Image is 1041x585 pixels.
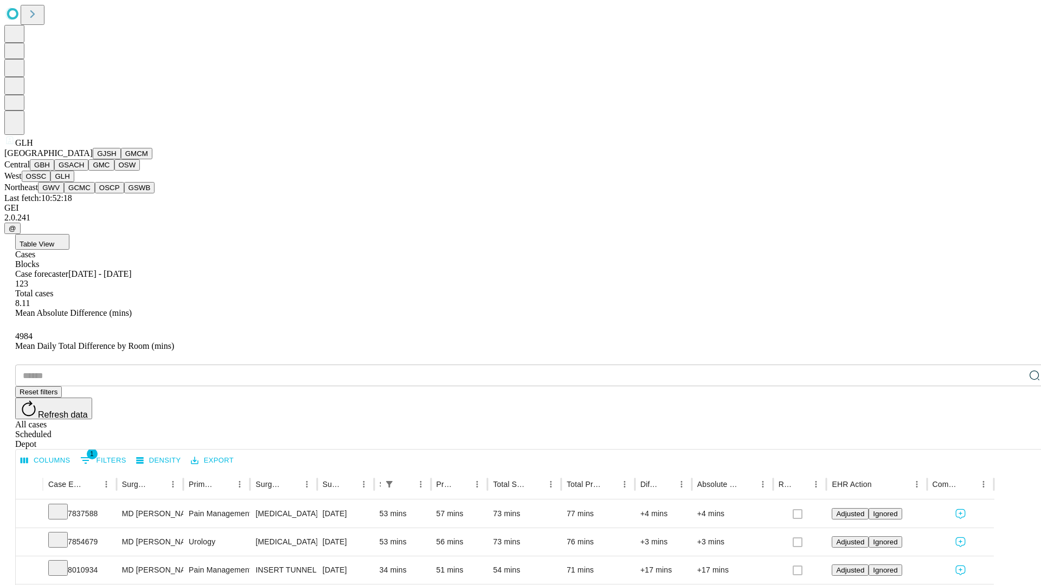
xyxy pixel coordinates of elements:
[48,556,111,584] div: 8010934
[133,452,184,469] button: Density
[976,477,991,492] button: Menu
[165,477,181,492] button: Menu
[436,528,483,556] div: 56 mins
[933,480,960,489] div: Comments
[21,505,37,524] button: Expand
[21,533,37,552] button: Expand
[83,477,99,492] button: Sort
[398,477,413,492] button: Sort
[567,528,629,556] div: 76 mins
[189,500,245,528] div: Pain Management
[836,566,864,574] span: Adjusted
[255,480,282,489] div: Surgery Name
[122,500,178,528] div: MD [PERSON_NAME] Jr [PERSON_NAME] E Md
[493,500,556,528] div: 73 mins
[602,477,617,492] button: Sort
[4,223,21,234] button: @
[15,331,33,341] span: 4984
[54,159,88,171] button: GSACH
[832,480,871,489] div: EHR Action
[697,556,768,584] div: +17 mins
[48,480,82,489] div: Case Epic Id
[380,556,426,584] div: 34 mins
[15,341,174,350] span: Mean Daily Total Difference by Room (mins)
[380,500,426,528] div: 53 mins
[454,477,470,492] button: Sort
[341,477,356,492] button: Sort
[4,171,22,180] span: West
[640,556,686,584] div: +17 mins
[4,160,30,169] span: Central
[382,477,397,492] div: 1 active filter
[48,528,111,556] div: 7854679
[95,182,124,193] button: OSCP
[873,477,888,492] button: Sort
[793,477,808,492] button: Sort
[255,500,311,528] div: [MEDICAL_DATA] EXTRACORPOREAL SHOCK WAVE
[122,556,178,584] div: MD [PERSON_NAME] [PERSON_NAME] Md
[78,452,129,469] button: Show filters
[808,477,824,492] button: Menu
[284,477,299,492] button: Sort
[9,224,16,232] span: @
[15,234,69,250] button: Table View
[93,148,121,159] button: GJSH
[755,477,770,492] button: Menu
[470,477,485,492] button: Menu
[124,182,155,193] button: GSWB
[323,528,369,556] div: [DATE]
[836,510,864,518] span: Adjusted
[20,388,57,396] span: Reset filters
[188,452,236,469] button: Export
[20,240,54,248] span: Table View
[493,528,556,556] div: 73 mins
[4,213,1037,223] div: 2.0.241
[869,536,902,548] button: Ignored
[38,182,64,193] button: GWV
[50,171,74,182] button: GLH
[567,556,629,584] div: 71 mins
[697,480,739,489] div: Absolute Difference
[436,500,483,528] div: 57 mins
[15,298,30,308] span: 8.11
[87,448,98,459] span: 1
[323,556,369,584] div: [DATE]
[15,386,62,398] button: Reset filters
[380,528,426,556] div: 53 mins
[189,556,245,584] div: Pain Management
[528,477,543,492] button: Sort
[832,536,869,548] button: Adjusted
[21,561,37,580] button: Expand
[356,477,371,492] button: Menu
[659,477,674,492] button: Sort
[48,500,111,528] div: 7837588
[114,159,140,171] button: OSW
[15,289,53,298] span: Total cases
[323,500,369,528] div: [DATE]
[567,500,629,528] div: 77 mins
[64,182,95,193] button: GCMC
[18,452,73,469] button: Select columns
[697,528,768,556] div: +3 mins
[189,528,245,556] div: Urology
[122,528,178,556] div: MD [PERSON_NAME] Jr [PERSON_NAME] E Md
[873,538,897,546] span: Ignored
[323,480,340,489] div: Surgery Date
[255,556,311,584] div: INSERT TUNNELED CENTRAL VENOUS [MEDICAL_DATA] AGE [DEMOGRAPHIC_DATA] OR OLDER
[38,410,88,419] span: Refresh data
[122,480,149,489] div: Surgeon Name
[15,138,33,147] span: GLH
[869,564,902,576] button: Ignored
[68,269,131,278] span: [DATE] - [DATE]
[832,564,869,576] button: Adjusted
[382,477,397,492] button: Show filters
[740,477,755,492] button: Sort
[99,477,114,492] button: Menu
[436,556,483,584] div: 51 mins
[836,538,864,546] span: Adjusted
[413,477,428,492] button: Menu
[493,556,556,584] div: 54 mins
[873,566,897,574] span: Ignored
[779,480,793,489] div: Resolved in EHR
[22,171,51,182] button: OSSC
